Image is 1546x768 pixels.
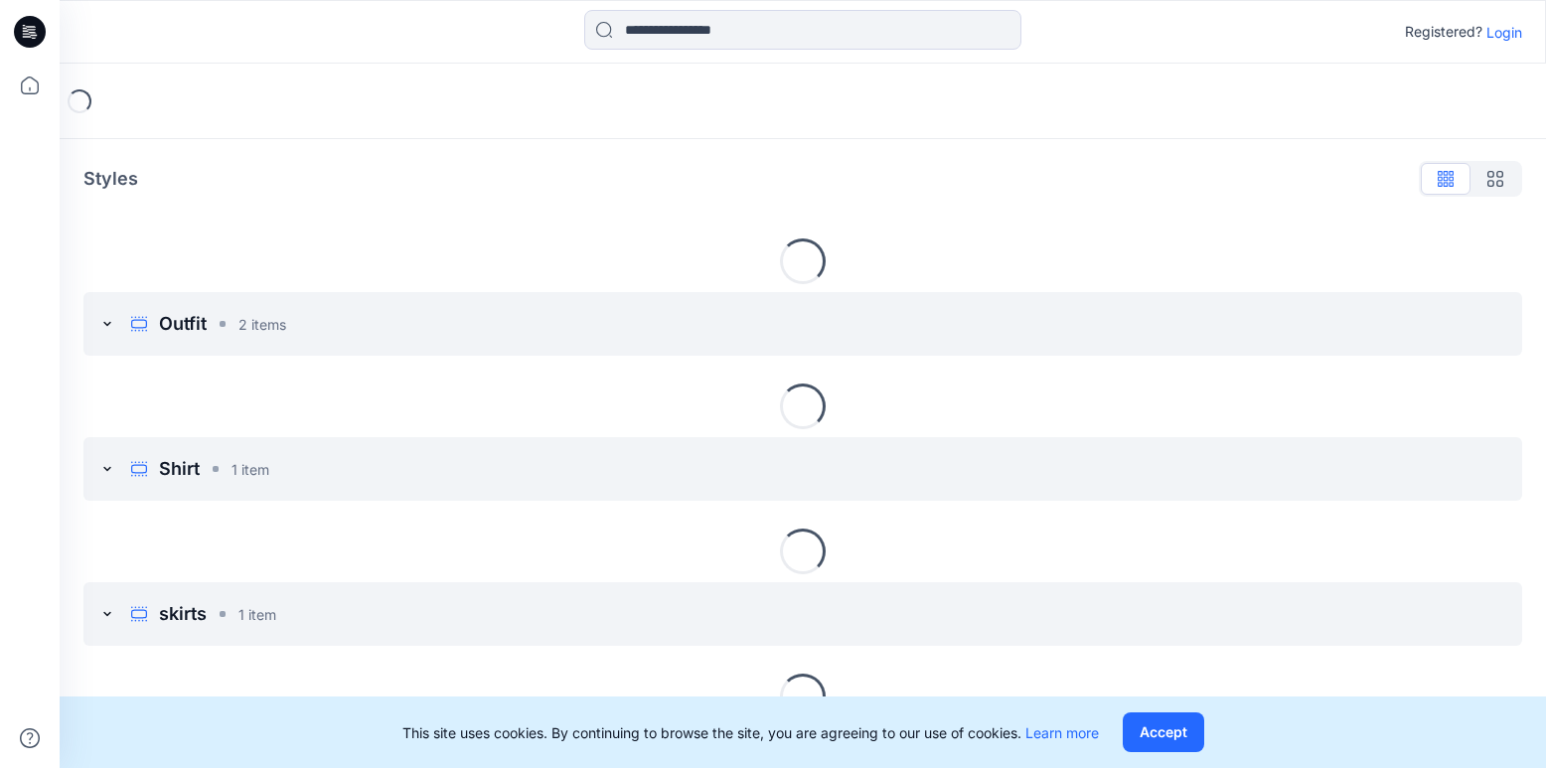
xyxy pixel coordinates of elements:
button: Accept [1123,712,1204,752]
a: Learn more [1025,724,1099,741]
p: 2 items [238,314,286,335]
p: 1 item [238,604,276,625]
p: This site uses cookies. By continuing to browse the site, you are agreeing to our use of cookies. [402,722,1099,743]
p: Shirt [159,455,200,483]
p: skirts [159,600,207,628]
p: Styles [83,165,138,193]
p: Login [1486,22,1522,43]
p: 1 item [232,459,269,480]
p: Outfit [159,310,207,338]
p: Registered? [1405,20,1482,44]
